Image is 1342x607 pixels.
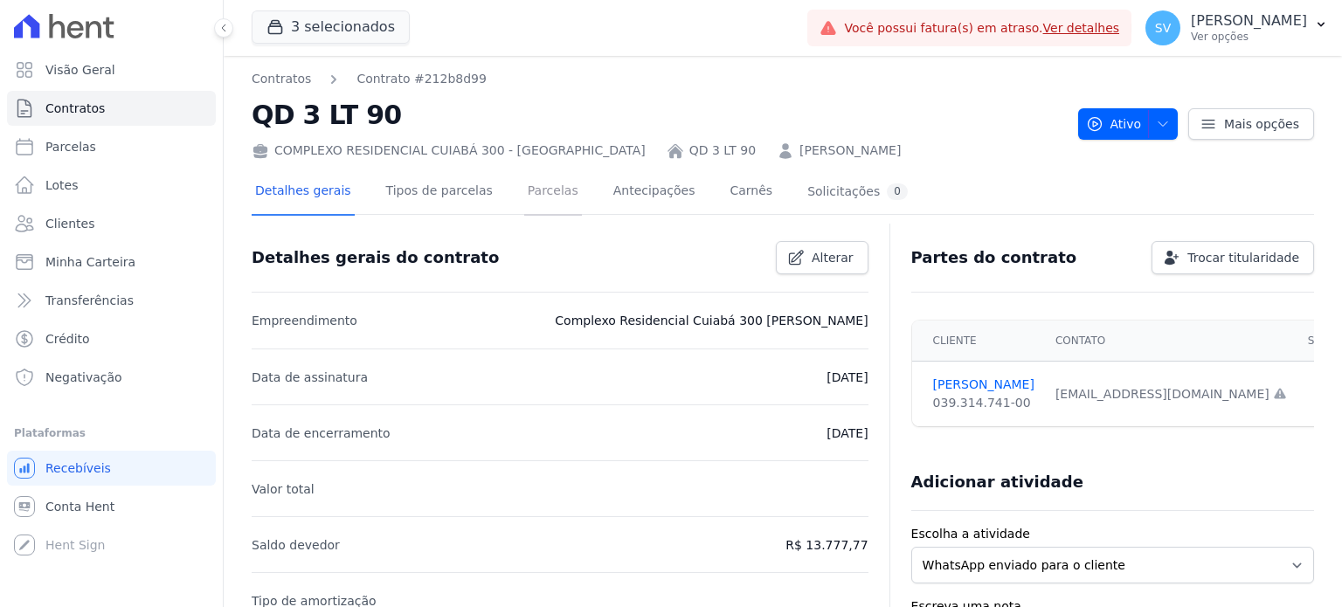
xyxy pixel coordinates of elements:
p: Ver opções [1191,30,1307,44]
span: SV [1155,22,1171,34]
span: Crédito [45,330,90,348]
span: Parcelas [45,138,96,155]
a: Alterar [776,241,868,274]
a: Contratos [252,70,311,88]
a: Ver detalhes [1043,21,1120,35]
nav: Breadcrumb [252,70,487,88]
span: Visão Geral [45,61,115,79]
span: Lotes [45,176,79,194]
span: Ativo [1086,108,1142,140]
span: Clientes [45,215,94,232]
a: Carnês [726,169,776,216]
div: 0 [887,183,908,200]
a: Tipos de parcelas [383,169,496,216]
span: Minha Carteira [45,253,135,271]
button: 3 selecionados [252,10,410,44]
a: Minha Carteira [7,245,216,279]
a: Antecipações [610,169,699,216]
button: Ativo [1078,108,1179,140]
label: Escolha a atividade [911,525,1314,543]
span: Trocar titularidade [1187,249,1299,266]
h2: QD 3 LT 90 [252,95,1064,135]
div: Solicitações [807,183,908,200]
a: [PERSON_NAME] [933,376,1034,394]
a: Mais opções [1188,108,1314,140]
span: Negativação [45,369,122,386]
a: Lotes [7,168,216,203]
button: SV [PERSON_NAME] Ver opções [1131,3,1342,52]
a: Negativação [7,360,216,395]
span: Alterar [812,249,854,266]
span: Recebíveis [45,459,111,477]
div: COMPLEXO RESIDENCIAL CUIABÁ 300 - [GEOGRAPHIC_DATA] [252,141,646,160]
p: Data de assinatura [252,367,368,388]
p: Empreendimento [252,310,357,331]
h3: Detalhes gerais do contrato [252,247,499,268]
p: Saldo devedor [252,535,340,555]
a: QD 3 LT 90 [689,141,756,160]
p: R$ 13.777,77 [785,535,868,555]
p: Data de encerramento [252,423,391,444]
a: Solicitações0 [804,169,911,216]
a: [PERSON_NAME] [799,141,901,160]
th: Cliente [912,321,1045,362]
span: Conta Hent [45,498,114,515]
a: Crédito [7,321,216,356]
span: Transferências [45,292,134,309]
a: Clientes [7,206,216,241]
p: [DATE] [827,423,868,444]
div: 039.314.741-00 [933,394,1034,412]
p: [DATE] [827,367,868,388]
a: Visão Geral [7,52,216,87]
a: Parcelas [7,129,216,164]
p: Complexo Residencial Cuiabá 300 [PERSON_NAME] [555,310,868,331]
p: [PERSON_NAME] [1191,12,1307,30]
th: Contato [1045,321,1297,362]
span: Contratos [45,100,105,117]
h3: Adicionar atividade [911,472,1083,493]
a: Conta Hent [7,489,216,524]
nav: Breadcrumb [252,70,1064,88]
a: Recebíveis [7,451,216,486]
a: Contrato #212b8d99 [356,70,487,88]
a: Trocar titularidade [1152,241,1314,274]
span: Você possui fatura(s) em atraso. [844,19,1119,38]
a: Contratos [7,91,216,126]
div: Plataformas [14,423,209,444]
a: Transferências [7,283,216,318]
div: [EMAIL_ADDRESS][DOMAIN_NAME] [1055,385,1287,404]
p: Valor total [252,479,315,500]
h3: Partes do contrato [911,247,1077,268]
a: Parcelas [524,169,582,216]
span: Mais opções [1224,115,1299,133]
a: Detalhes gerais [252,169,355,216]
